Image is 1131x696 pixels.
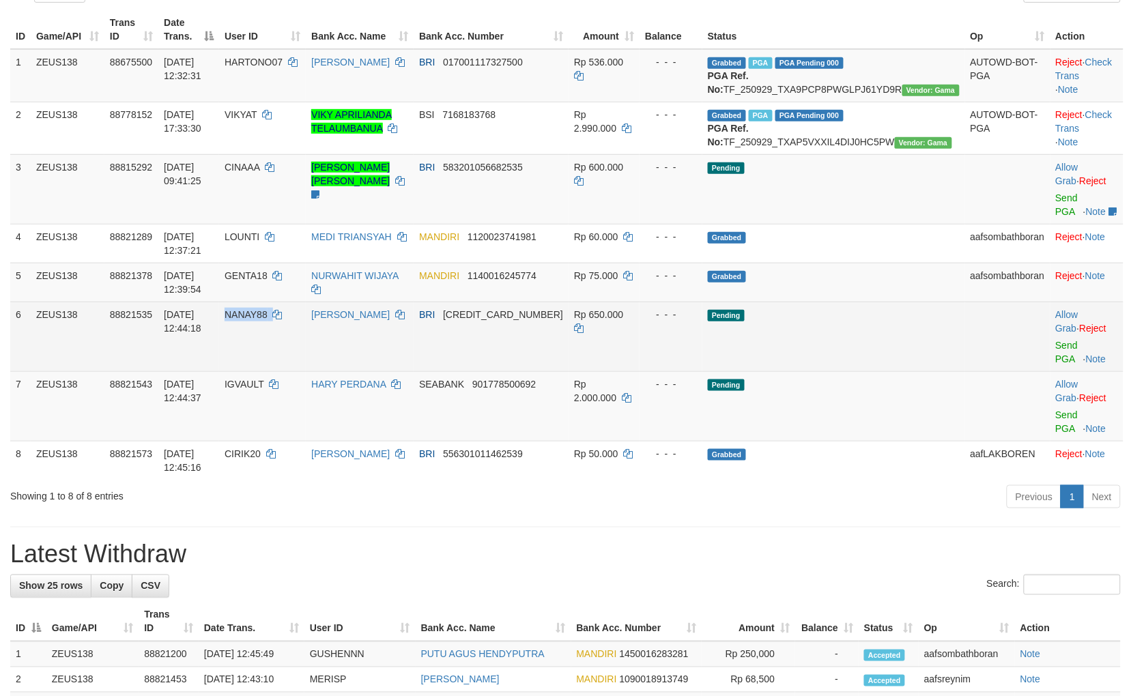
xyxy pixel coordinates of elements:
td: - [795,667,859,693]
td: ZEUS138 [31,102,104,154]
th: Bank Acc. Number: activate to sort column ascending [414,10,569,49]
span: BRI [419,57,435,68]
a: Allow Grab [1056,379,1078,403]
td: TF_250929_TXAP5VXXIL4DIJ0HC5PW [702,102,965,154]
a: [PERSON_NAME] [311,448,390,459]
input: Search: [1024,575,1121,595]
th: Date Trans.: activate to sort column descending [158,10,219,49]
td: [DATE] 12:43:10 [199,667,304,693]
a: Send PGA [1056,192,1078,217]
span: Pending [708,310,745,321]
a: Reject [1080,392,1107,403]
a: Reject [1056,109,1083,120]
td: 4 [10,224,31,263]
th: Action [1015,603,1121,641]
a: Send PGA [1056,409,1078,434]
a: Note [1020,649,1041,660]
span: Pending [708,379,745,391]
td: - [795,641,859,667]
span: Copy 556301011462539 to clipboard [443,448,523,459]
td: · · [1050,102,1123,154]
span: HARTONO07 [225,57,283,68]
span: Grabbed [708,57,746,69]
th: Game/API: activate to sort column ascending [46,603,139,641]
td: 2 [10,102,31,154]
td: 88821453 [139,667,199,693]
a: Next [1083,485,1121,508]
a: Note [1085,448,1106,459]
span: Marked by aaftrukkakada [749,57,773,69]
div: - - - [645,269,697,282]
span: Copy 1090018913749 to clipboard [620,674,689,685]
span: Show 25 rows [19,581,83,592]
th: Bank Acc. Name: activate to sort column ascending [416,603,571,641]
th: Bank Acc. Number: activate to sort column ascending [571,603,702,641]
th: Op: activate to sort column ascending [965,10,1050,49]
a: VIKY APRILIANDA TELAUMBANUA [311,109,392,134]
span: Grabbed [708,449,746,461]
span: VIKYAT [225,109,257,120]
span: MANDIRI [419,270,459,281]
th: Balance: activate to sort column ascending [795,603,859,641]
a: Previous [1007,485,1061,508]
span: 88675500 [110,57,152,68]
span: [DATE] 12:44:18 [164,309,201,334]
td: aafLAKBOREN [965,441,1050,480]
div: - - - [645,108,697,121]
a: CSV [132,575,169,598]
span: MANDIRI [577,674,617,685]
a: Send PGA [1056,340,1078,364]
a: Copy [91,575,132,598]
a: NURWAHIT WIJAYA [311,270,399,281]
div: - - - [645,55,697,69]
span: Accepted [864,675,905,686]
a: Note [1085,231,1106,242]
span: BSI [419,109,435,120]
td: GUSHENNN [304,641,416,667]
td: ZEUS138 [46,667,139,693]
a: MEDI TRIANSYAH [311,231,392,242]
span: Rp 536.000 [574,57,623,68]
a: PUTU AGUS HENDYPUTRA [421,649,545,660]
span: Rp 50.000 [574,448,618,459]
span: BRI [419,309,435,320]
label: Search: [987,575,1121,595]
td: ZEUS138 [46,641,139,667]
span: BRI [419,162,435,173]
span: Copy 017001117327500 to clipboard [443,57,523,68]
a: Note [1058,84,1078,95]
span: Accepted [864,650,905,661]
th: ID: activate to sort column descending [10,603,46,641]
span: Copy 583201056682535 to clipboard [443,162,523,173]
td: · [1050,224,1123,263]
span: Copy 347901026751538 to clipboard [443,309,563,320]
span: Grabbed [708,271,746,282]
td: ZEUS138 [31,441,104,480]
td: ZEUS138 [31,302,104,371]
td: aafsombathboran [919,641,1015,667]
a: HARY PERDANA [311,379,386,390]
td: AUTOWD-BOT-PGA [965,102,1050,154]
b: PGA Ref. No: [708,123,749,147]
td: · [1050,441,1123,480]
a: Reject [1056,57,1083,68]
span: PGA Pending [775,57,844,69]
span: Rp 650.000 [574,309,623,320]
span: BRI [419,448,435,459]
td: 7 [10,371,31,441]
span: MANDIRI [577,649,617,660]
div: - - - [645,308,697,321]
a: Allow Grab [1056,162,1078,186]
span: [DATE] 12:45:16 [164,448,201,473]
td: ZEUS138 [31,49,104,102]
td: ZEUS138 [31,263,104,302]
th: Bank Acc. Name: activate to sort column ascending [306,10,414,49]
div: - - - [645,377,697,391]
span: MANDIRI [419,231,459,242]
span: NANAY88 [225,309,268,320]
span: 88821378 [110,270,152,281]
td: 5 [10,263,31,302]
td: aafsreynim [919,667,1015,693]
span: Copy 1140016245774 to clipboard [468,270,536,281]
td: ZEUS138 [31,224,104,263]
